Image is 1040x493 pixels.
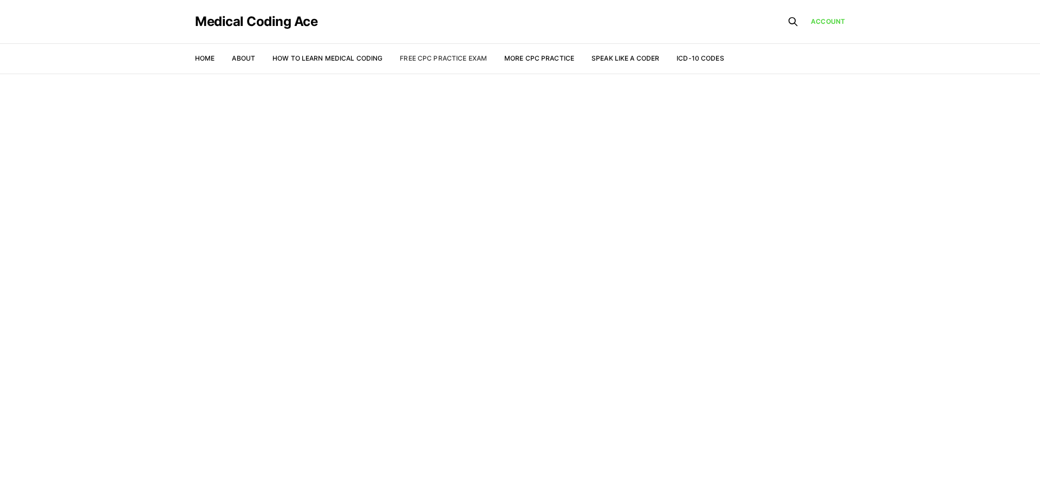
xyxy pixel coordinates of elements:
[272,54,382,62] a: How to Learn Medical Coding
[195,15,317,28] a: Medical Coding Ace
[591,54,659,62] a: Speak Like a Coder
[504,54,574,62] a: More CPC Practice
[811,17,845,27] a: Account
[232,54,255,62] a: About
[677,54,724,62] a: ICD-10 Codes
[195,54,214,62] a: Home
[400,54,487,62] a: Free CPC Practice Exam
